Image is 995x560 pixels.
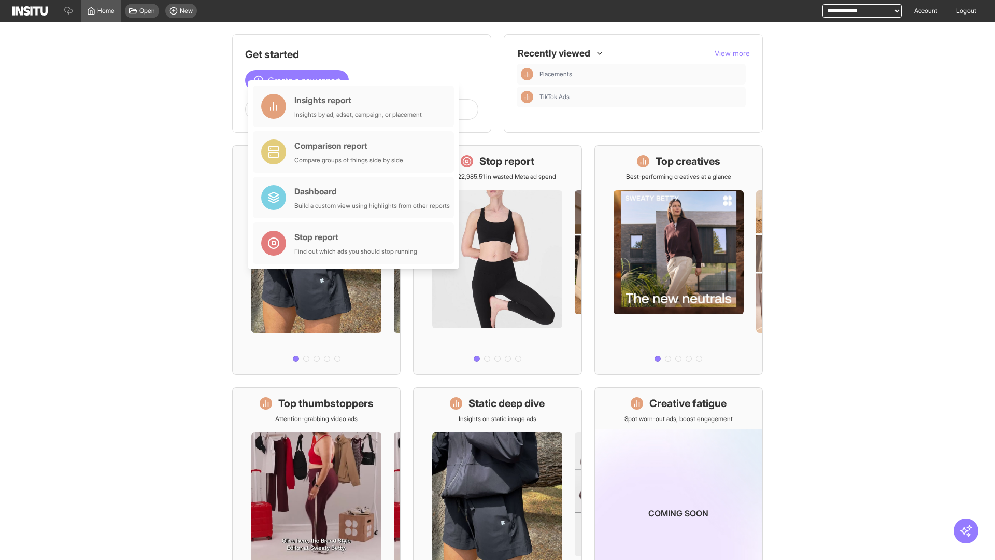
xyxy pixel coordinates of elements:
[521,68,533,80] div: Insights
[413,145,581,375] a: Stop reportSave £22,985.51 in wasted Meta ad spend
[294,139,403,152] div: Comparison report
[439,173,556,181] p: Save £22,985.51 in wasted Meta ad spend
[539,93,570,101] span: TikTok Ads
[294,231,417,243] div: Stop report
[626,173,731,181] p: Best-performing creatives at a glance
[268,74,340,87] span: Create a new report
[294,110,422,119] div: Insights by ad, adset, campaign, or placement
[539,93,742,101] span: TikTok Ads
[245,47,478,62] h1: Get started
[180,7,193,15] span: New
[539,70,742,78] span: Placements
[294,94,422,106] div: Insights report
[479,154,534,169] h1: Stop report
[459,415,536,423] p: Insights on static image ads
[294,202,450,210] div: Build a custom view using highlights from other reports
[521,91,533,103] div: Insights
[139,7,155,15] span: Open
[715,49,750,58] span: View more
[12,6,48,16] img: Logo
[594,145,763,375] a: Top creativesBest-performing creatives at a glance
[468,396,545,411] h1: Static deep dive
[715,48,750,59] button: View more
[275,415,358,423] p: Attention-grabbing video ads
[245,70,349,91] button: Create a new report
[294,156,403,164] div: Compare groups of things side by side
[539,70,572,78] span: Placements
[294,185,450,198] div: Dashboard
[656,154,720,169] h1: Top creatives
[294,247,417,256] div: Find out which ads you should stop running
[278,396,374,411] h1: Top thumbstoppers
[97,7,115,15] span: Home
[232,145,401,375] a: What's live nowSee all active ads instantly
